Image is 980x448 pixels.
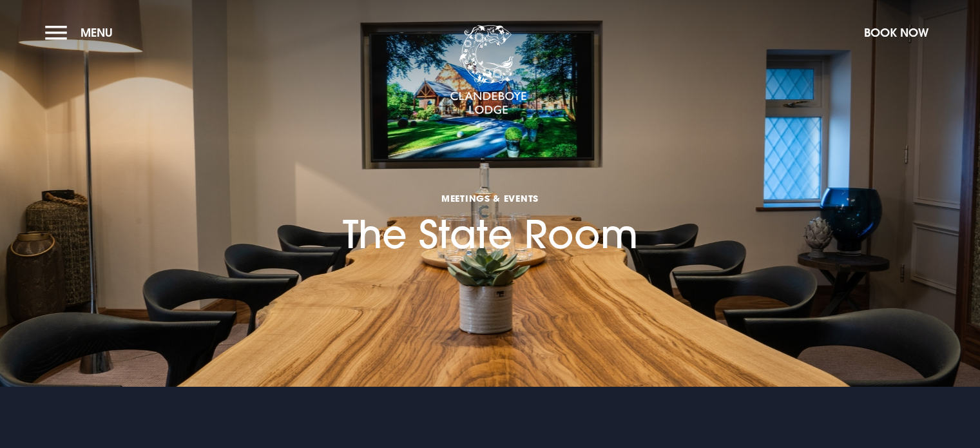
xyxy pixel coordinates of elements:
span: Menu [81,25,113,40]
span: Meetings & Events [343,192,638,204]
button: Menu [45,19,119,46]
button: Book Now [858,19,935,46]
img: Clandeboye Lodge [450,25,527,115]
h1: The State Room [343,136,638,257]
